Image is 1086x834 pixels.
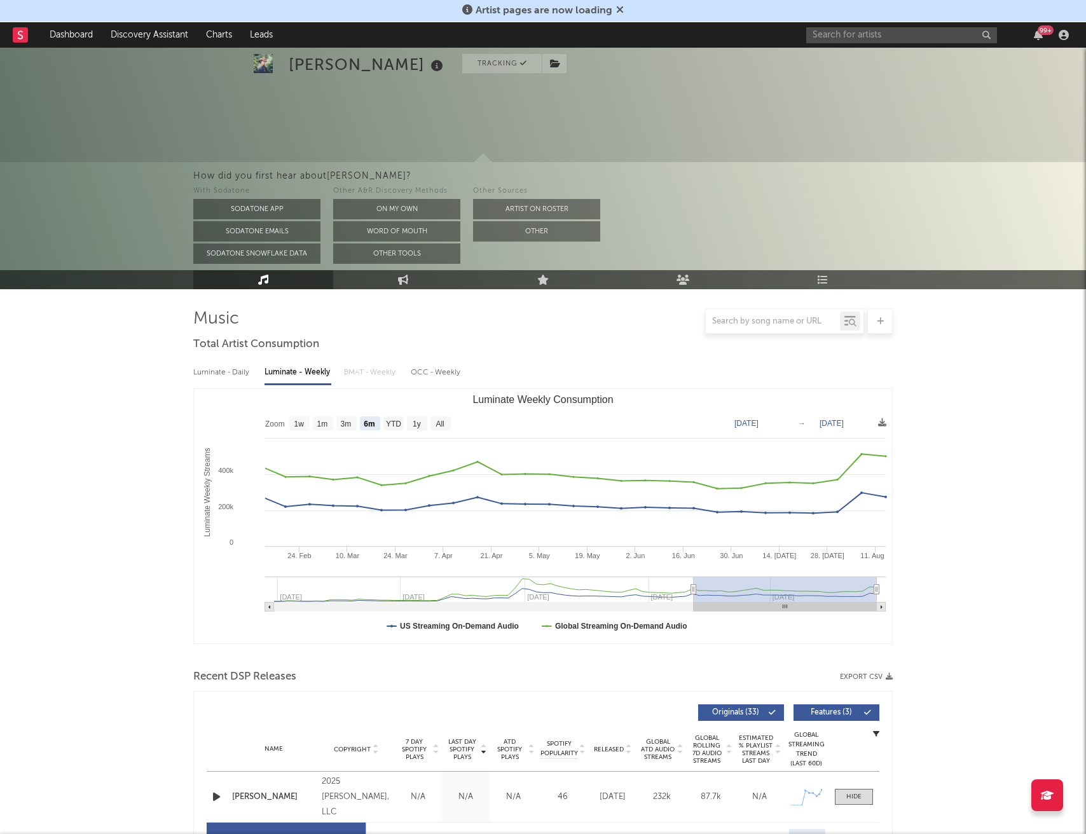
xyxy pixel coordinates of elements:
text: Luminate Weekly Consumption [472,394,613,405]
div: Other A&R Discovery Methods [333,184,460,199]
a: Charts [197,22,241,48]
text: 24. Mar [383,552,408,559]
button: Artist on Roster [473,199,600,219]
div: Other Sources [473,184,600,199]
span: Originals ( 33 ) [706,709,765,716]
button: Features(3) [794,704,879,721]
span: Estimated % Playlist Streams Last Day [738,734,773,765]
div: N/A [445,791,486,803]
text: [DATE] [734,419,759,428]
div: Name [232,744,315,754]
span: Spotify Popularity [540,739,578,758]
button: Other [473,221,600,242]
text: 5. May [529,552,551,559]
span: Global ATD Audio Streams [640,738,675,761]
text: YTD [386,420,401,428]
a: Leads [241,22,282,48]
span: Artist pages are now loading [476,6,612,16]
svg: Luminate Weekly Consumption [194,389,892,643]
text: 6m [364,420,375,428]
text: 21. Apr [480,552,502,559]
text: Zoom [265,420,285,428]
button: Tracking [462,54,542,73]
button: Sodatone App [193,199,320,219]
text: 16. Jun [672,552,695,559]
div: 2025 [PERSON_NAME], LLC [322,774,391,820]
text: 11. Aug [860,552,884,559]
text: US Streaming On-Demand Audio [400,622,519,631]
span: Recent DSP Releases [193,669,296,685]
div: OCC - Weekly [411,362,462,383]
span: Total Artist Consumption [193,337,319,352]
text: 3m [341,420,352,428]
div: With Sodatone [193,184,320,199]
text: 1w [294,420,305,428]
div: Luminate - Daily [193,362,252,383]
span: Features ( 3 ) [802,709,860,716]
span: Global Rolling 7D Audio Streams [689,734,724,765]
a: Dashboard [41,22,102,48]
text: 10. Mar [336,552,360,559]
div: [DATE] [591,791,634,803]
div: Global Streaming Trend (Last 60D) [787,730,825,769]
text: [DATE] [820,419,844,428]
div: 87.7k [689,791,732,803]
span: Released [594,746,624,753]
button: Sodatone Emails [193,221,320,242]
text: 14. [DATE] [762,552,796,559]
text: 19. May [575,552,600,559]
div: Luminate - Weekly [265,362,331,383]
div: 46 [540,791,585,803]
input: Search by song name or URL [706,317,840,327]
button: Other Tools [333,243,460,264]
button: Export CSV [840,673,893,681]
text: 30. Jun [720,552,743,559]
div: 232k [640,791,683,803]
div: [PERSON_NAME] [289,54,446,75]
text: → [798,419,806,428]
button: Originals(33) [698,704,784,721]
button: On My Own [333,199,460,219]
text: 400k [218,467,233,474]
text: 0 [230,538,233,546]
span: Copyright [334,746,371,753]
text: 28. [DATE] [811,552,844,559]
text: 1m [317,420,328,428]
input: Search for artists [806,27,997,43]
div: How did you first hear about [PERSON_NAME] ? [193,168,1086,184]
a: [PERSON_NAME] [232,791,315,803]
button: Word Of Mouth [333,221,460,242]
a: Discovery Assistant [102,22,197,48]
text: Luminate Weekly Streams [203,448,212,537]
span: Last Day Spotify Plays [445,738,479,761]
div: N/A [493,791,534,803]
div: 99 + [1038,25,1054,35]
div: N/A [738,791,781,803]
span: ATD Spotify Plays [493,738,526,761]
span: Dismiss [616,6,624,16]
text: All [436,420,444,428]
text: 7. Apr [434,552,453,559]
button: 99+ [1034,30,1043,40]
text: Global Streaming On-Demand Audio [555,622,687,631]
text: 24. Feb [287,552,311,559]
span: 7 Day Spotify Plays [397,738,431,761]
button: Sodatone Snowflake Data [193,243,320,264]
text: 200k [218,503,233,510]
text: 2. Jun [626,552,645,559]
text: 1y [413,420,421,428]
div: N/A [397,791,439,803]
